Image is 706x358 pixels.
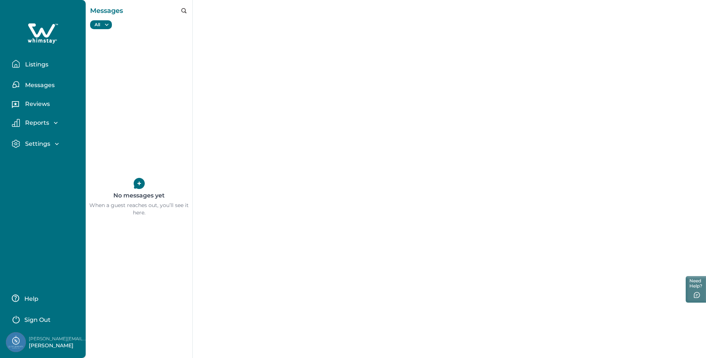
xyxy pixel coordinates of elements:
p: Reviews [23,100,50,108]
button: Messages [12,77,80,92]
button: Settings [12,140,80,148]
img: Whimstay Host [6,332,26,352]
button: Help [12,291,77,306]
p: Messages [90,5,123,16]
button: Listings [12,56,80,71]
button: Reports [12,119,80,127]
p: Sign Out [24,316,51,324]
button: All [90,20,112,29]
p: [PERSON_NAME] [29,342,88,350]
p: No messages yet [113,189,165,202]
p: Messages [23,82,55,89]
p: Settings [23,140,50,148]
p: Help [22,295,38,303]
p: Reports [23,119,49,127]
p: When a guest reaches out, you’ll see it here. [86,202,192,216]
button: search-icon [181,8,186,13]
button: Sign Out [12,311,77,326]
p: Listings [23,61,48,68]
p: [PERSON_NAME][EMAIL_ADDRESS][DOMAIN_NAME] [29,335,88,342]
button: Reviews [12,98,80,113]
